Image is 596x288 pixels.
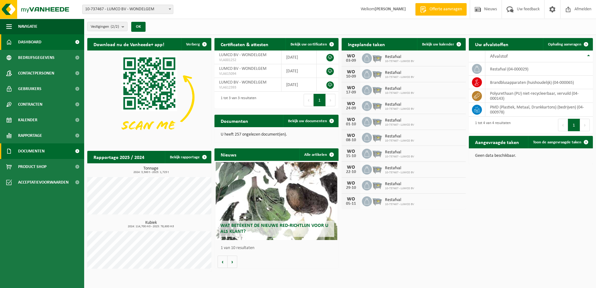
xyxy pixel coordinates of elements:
a: Ophaling aanvragen [543,38,592,50]
span: Restafval [385,118,414,123]
span: Restafval [385,102,414,107]
h2: Ingeplande taken [342,38,391,50]
div: 24-09 [345,106,357,111]
div: 1 tot 4 van 4 resultaten [472,118,511,132]
img: WB-2500-GAL-GY-01 [372,100,382,111]
h2: Certificaten & attesten [214,38,275,50]
span: Bekijk uw documenten [288,119,327,123]
div: WO [345,165,357,170]
span: Contracten [18,97,42,112]
img: WB-2500-GAL-GY-01 [372,116,382,127]
span: Toon de aangevraagde taken [533,140,581,144]
button: Vestigingen(2/2) [87,22,127,31]
span: 10-737467 - LUMCO BV [385,187,414,190]
span: Dashboard [18,34,41,50]
div: WO [345,70,357,74]
div: 22-10 [345,170,357,174]
div: WO [345,197,357,202]
div: 17-09 [345,90,357,95]
a: Bekijk uw certificaten [286,38,338,50]
h2: Aangevraagde taken [469,136,525,148]
span: Kalender [18,112,37,128]
img: Download de VHEPlus App [87,50,211,144]
span: Restafval [385,55,414,60]
div: WO [345,101,357,106]
span: LUMCO BV - WONDELGEM [219,53,267,57]
span: Restafval [385,134,414,139]
span: Afvalstof [490,54,508,59]
span: 10-737467 - LUMCO BV - WONDELGEM [82,5,173,14]
a: Offerte aanvragen [415,3,467,16]
a: Bekijk uw kalender [417,38,465,50]
span: Restafval [385,150,414,155]
span: VLA612393 [219,85,276,90]
button: Vorige [218,256,228,268]
a: Toon de aangevraagde taken [528,136,592,148]
h2: Uw afvalstoffen [469,38,515,50]
div: WO [345,181,357,186]
span: 10-737467 - LUMCO BV [385,123,414,127]
span: LUMCO BV - WONDELGEM [219,66,267,71]
a: Wat betekent de nieuwe RED-richtlijn voor u als klant? [216,162,337,240]
img: WB-2500-GAL-GY-01 [372,68,382,79]
button: Previous [304,94,314,106]
div: 03-09 [345,59,357,63]
div: 15-10 [345,154,357,158]
div: 1 tot 3 van 3 resultaten [218,93,256,107]
span: Restafval [385,166,414,171]
h2: Download nu de Vanheede+ app! [87,38,171,50]
span: Bedrijfsgegevens [18,50,55,65]
h2: Documenten [214,115,254,127]
span: 10-737467 - LUMCO BV [385,203,414,206]
span: 2024: 3,560 t - 2025: 1,725 t [90,171,211,174]
span: 10-737467 - LUMCO BV [385,139,414,143]
div: WO [345,117,357,122]
count: (2/2) [111,25,119,29]
a: Bekijk uw documenten [283,115,338,127]
span: 10-737467 - LUMCO BV [385,155,414,159]
button: 1 [568,119,580,131]
button: Next [326,94,335,106]
span: 10-737467 - LUMCO BV [385,171,414,175]
img: WB-2500-GAL-GY-01 [372,164,382,174]
span: LUMCO BV - WONDELGEM [219,80,267,85]
td: [DATE] [281,64,317,78]
a: Bekijk rapportage [165,151,211,163]
td: restafval (04-000029) [485,62,593,76]
td: [DATE] [281,78,317,92]
span: 10-737467 - LUMCO BV - WONDELGEM [83,5,173,14]
span: VLA615094 [219,71,276,76]
button: 1 [314,94,326,106]
div: WO [345,54,357,59]
span: Wat betekent de nieuwe RED-richtlijn voor u als klant? [220,223,328,234]
a: Alle artikelen [299,148,338,161]
span: VLA001252 [219,58,276,63]
h2: Nieuws [214,148,243,161]
p: U heeft 257 ongelezen document(en). [221,132,332,137]
span: 10-737467 - LUMCO BV [385,75,414,79]
h3: Tonnage [90,166,211,174]
span: 2024: 114,700 m3 - 2025: 78,600 m3 [90,225,211,228]
p: 1 van 10 resultaten [221,246,335,250]
img: WB-2500-GAL-GY-01 [372,84,382,95]
span: Verberg [186,42,200,46]
td: PMD (Plastiek, Metaal, Drankkartons) (bedrijven) (04-000978) [485,103,593,117]
button: Next [580,119,590,131]
div: WO [345,85,357,90]
div: 01-10 [345,122,357,127]
div: 08-10 [345,138,357,142]
div: 29-10 [345,186,357,190]
td: polyurethaan (PU) niet-recycleerbaar, vervuild (04-000143) [485,89,593,103]
span: Restafval [385,182,414,187]
span: Rapportage [18,128,42,143]
div: WO [345,149,357,154]
img: WB-2500-GAL-GY-01 [372,148,382,158]
img: WB-2500-GAL-GY-01 [372,52,382,63]
span: Restafval [385,86,414,91]
span: Product Shop [18,159,46,175]
img: WB-2500-GAL-GY-01 [372,195,382,206]
span: Contactpersonen [18,65,54,81]
span: Navigatie [18,19,37,34]
span: Offerte aanvragen [428,6,464,12]
span: Bekijk uw certificaten [291,42,327,46]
